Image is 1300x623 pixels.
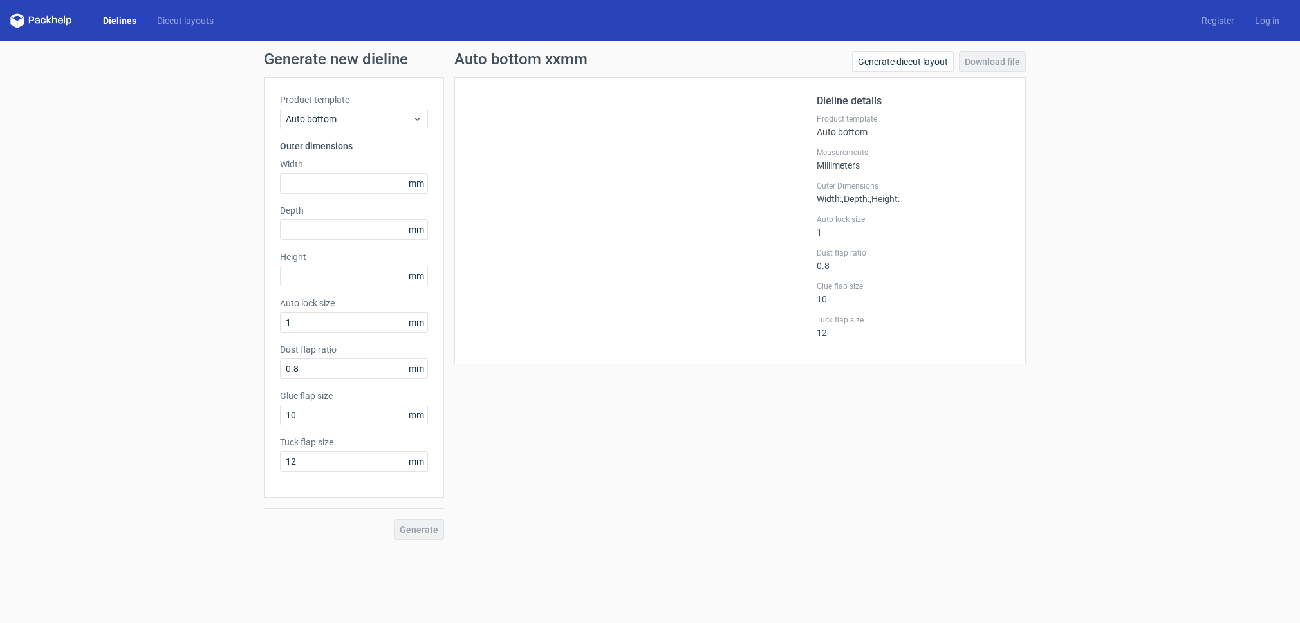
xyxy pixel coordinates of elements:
span: mm [405,266,427,286]
h1: Auto bottom xxmm [454,51,588,67]
a: Generate diecut layout [852,51,954,72]
label: Width [280,158,428,171]
label: Dust flap ratio [280,343,428,356]
a: Diecut layouts [147,14,224,27]
span: mm [405,220,427,239]
span: mm [405,313,427,332]
label: Auto lock size [280,297,428,310]
label: Dust flap ratio [817,248,1010,258]
label: Auto lock size [817,214,1010,225]
span: mm [405,174,427,193]
label: Measurements [817,147,1010,158]
label: Glue flap size [280,389,428,402]
h3: Outer dimensions [280,140,428,153]
label: Tuck flap size [817,315,1010,325]
span: mm [405,452,427,471]
span: mm [405,405,427,425]
a: Register [1191,14,1245,27]
a: Log in [1245,14,1290,27]
div: 1 [817,214,1010,237]
div: 10 [817,281,1010,304]
div: 0.8 [817,248,1010,271]
div: 12 [817,315,1010,338]
label: Product template [817,114,1010,124]
span: Auto bottom [286,113,413,126]
label: Outer Dimensions [817,181,1010,191]
span: , Height : [869,194,900,204]
label: Depth [280,204,428,217]
label: Tuck flap size [280,436,428,449]
span: mm [405,359,427,378]
div: Auto bottom [817,114,1010,137]
span: Width : [817,194,842,204]
label: Height [280,250,428,263]
label: Product template [280,93,428,106]
a: Dielines [93,14,147,27]
h2: Dieline details [817,93,1010,109]
label: Glue flap size [817,281,1010,292]
div: Millimeters [817,147,1010,171]
span: , Depth : [842,194,869,204]
h1: Generate new dieline [264,51,1036,67]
